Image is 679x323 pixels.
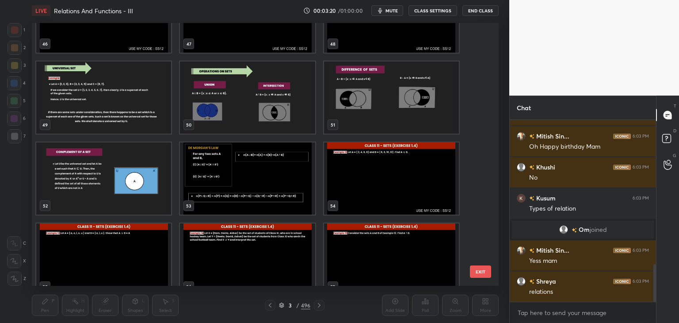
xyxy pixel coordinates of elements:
div: No [529,173,649,182]
div: X [7,254,26,268]
img: 3 [517,246,526,255]
img: 1756557188WDDGKZ.pdf [36,142,171,215]
div: Oh Happy birthday Mam [529,142,649,151]
div: 6 [7,112,26,126]
img: iconic-dark.1390631f.png [613,165,631,170]
h6: Mitish Sin... [534,131,569,141]
span: mute [385,8,398,14]
div: 7 [8,129,26,143]
div: LIVE [32,5,50,16]
img: 3 [517,132,526,141]
div: 6:03 PM [633,196,649,201]
div: 496 [301,301,310,309]
h4: Relations And Functions - III [54,7,133,15]
h6: Khushi [534,162,555,172]
img: iconic-dark.1390631f.png [613,134,631,139]
button: mute [371,5,403,16]
img: no-rating-badge.077c3623.svg [529,196,534,201]
div: 2 [8,41,26,55]
div: 3 [8,58,26,73]
img: 1756557188WDDGKZ.pdf [180,223,315,296]
img: 1756557188WDDGKZ.pdf [36,62,171,134]
p: Chat [510,96,538,119]
div: 6:03 PM [633,134,649,139]
img: 1756557188WDDGKZ.pdf [180,62,315,134]
img: 1756557188WDDGKZ.pdf [324,223,459,296]
img: iconic-dark.1390631f.png [613,279,631,284]
img: default.png [517,163,526,172]
div: Types of relation [529,204,649,213]
img: default.png [517,277,526,286]
img: no-rating-badge.077c3623.svg [572,228,577,233]
img: 1756557188WDDGKZ.pdf [36,223,171,296]
img: no-rating-badge.077c3623.svg [529,134,534,139]
div: 6:03 PM [633,165,649,170]
div: 3 [286,303,295,308]
div: 6:03 PM [633,279,649,284]
img: 1756557188WDDGKZ.pdf [324,142,459,215]
img: 3 [517,194,526,203]
img: iconic-dark.1390631f.png [613,248,631,253]
p: T [674,103,676,109]
div: C [7,236,26,250]
button: CLASS SETTINGS [408,5,457,16]
div: 6:03 PM [633,248,649,253]
div: Yess mam [529,257,649,265]
img: no-rating-badge.077c3623.svg [529,279,534,284]
span: joined [590,226,607,233]
p: G [673,152,676,159]
img: 1756557188WDDGKZ.pdf [180,142,315,215]
img: 1756557188WDDGKZ.pdf [324,62,459,134]
div: 1 [8,23,25,37]
button: EXIT [470,265,491,278]
h6: Shreya [534,277,556,286]
div: 4 [7,76,26,90]
h6: Kusum [534,193,556,203]
div: / [297,303,299,308]
img: default.png [559,225,568,234]
span: Om [579,226,590,233]
div: relations [529,288,649,296]
img: no-rating-badge.077c3623.svg [529,248,534,253]
div: grid [32,23,483,286]
div: Z [8,272,26,286]
div: 5 [7,94,26,108]
div: grid [510,120,656,302]
button: End Class [462,5,499,16]
h6: Mitish Sin... [534,246,569,255]
p: D [673,127,676,134]
img: no-rating-badge.077c3623.svg [529,165,534,170]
